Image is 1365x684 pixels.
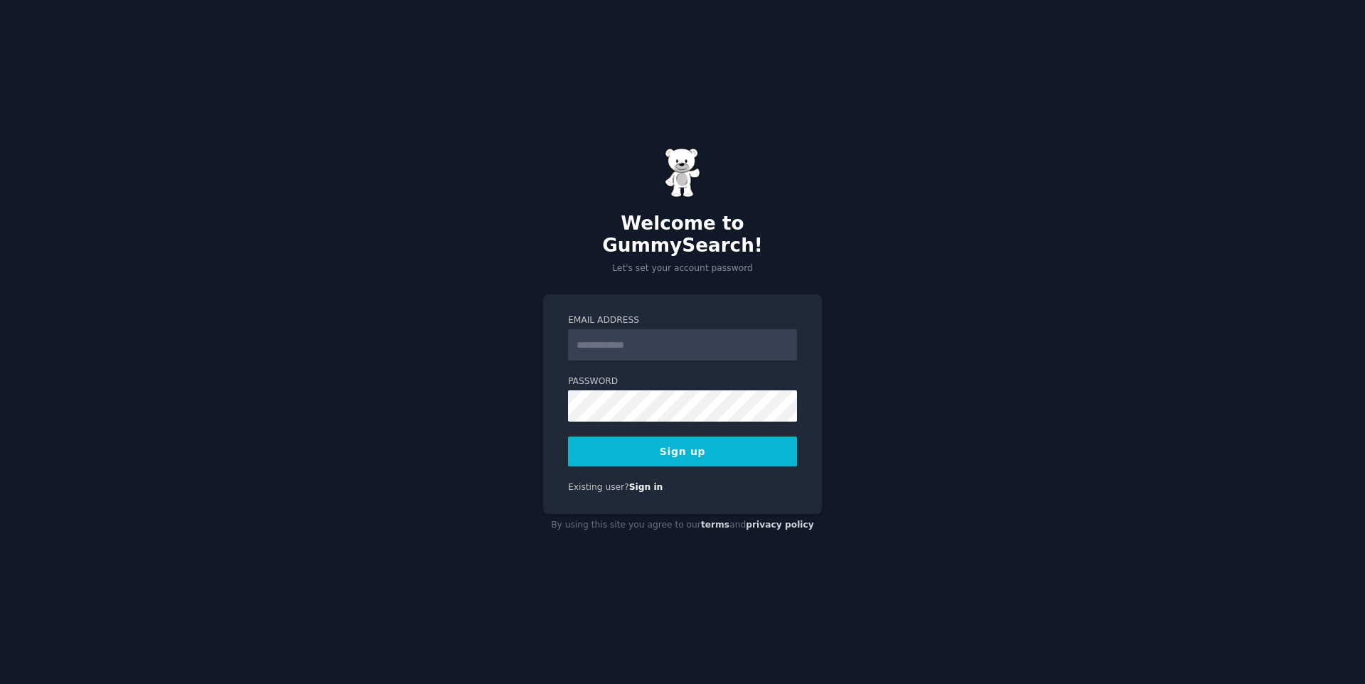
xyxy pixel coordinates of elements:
img: Gummy Bear [665,148,700,198]
label: Email Address [568,314,797,327]
a: privacy policy [746,520,814,530]
div: By using this site you agree to our and [543,514,822,537]
span: Existing user? [568,482,629,492]
a: terms [701,520,729,530]
button: Sign up [568,437,797,466]
label: Password [568,375,797,388]
p: Let's set your account password [543,262,822,275]
a: Sign in [629,482,663,492]
h2: Welcome to GummySearch! [543,213,822,257]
